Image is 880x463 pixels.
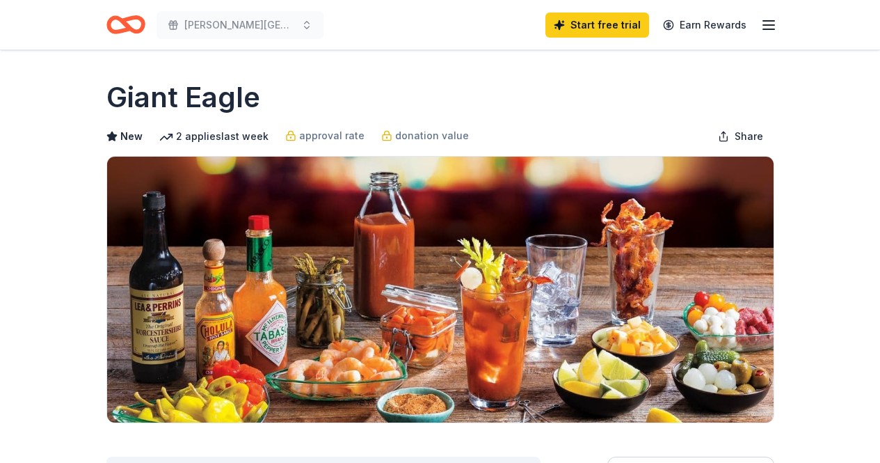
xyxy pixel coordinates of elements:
[107,157,774,423] img: Image for Giant Eagle
[285,127,365,144] a: approval rate
[655,13,755,38] a: Earn Rewards
[157,11,323,39] button: [PERSON_NAME][GEOGRAPHIC_DATA] Fun Run
[735,128,763,145] span: Share
[707,123,774,150] button: Share
[395,127,469,144] span: donation value
[159,128,269,145] div: 2 applies last week
[184,17,296,33] span: [PERSON_NAME][GEOGRAPHIC_DATA] Fun Run
[106,8,145,41] a: Home
[106,78,260,117] h1: Giant Eagle
[120,128,143,145] span: New
[545,13,649,38] a: Start free trial
[381,127,469,144] a: donation value
[299,127,365,144] span: approval rate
